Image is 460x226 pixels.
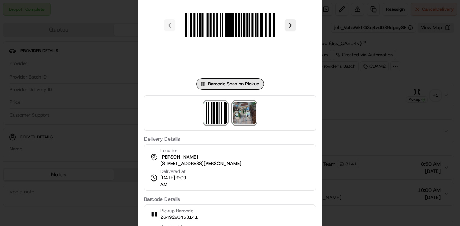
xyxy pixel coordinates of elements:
span: Delivered at [160,168,193,175]
div: Barcode Scan on Pickup [196,78,264,90]
span: Pickup Barcode [160,208,198,214]
span: [PERSON_NAME] [160,154,198,160]
span: Location [160,147,178,154]
span: [STREET_ADDRESS][PERSON_NAME] [160,160,241,167]
img: barcode_scan_on_pickup image [204,102,227,124]
span: 2649293453141 [160,214,198,221]
label: Barcode Details [144,197,316,202]
label: Delivery Details [144,136,316,141]
img: photo_proof_of_delivery image [233,102,256,124]
span: [DATE] 9:09 AM [160,175,193,188]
